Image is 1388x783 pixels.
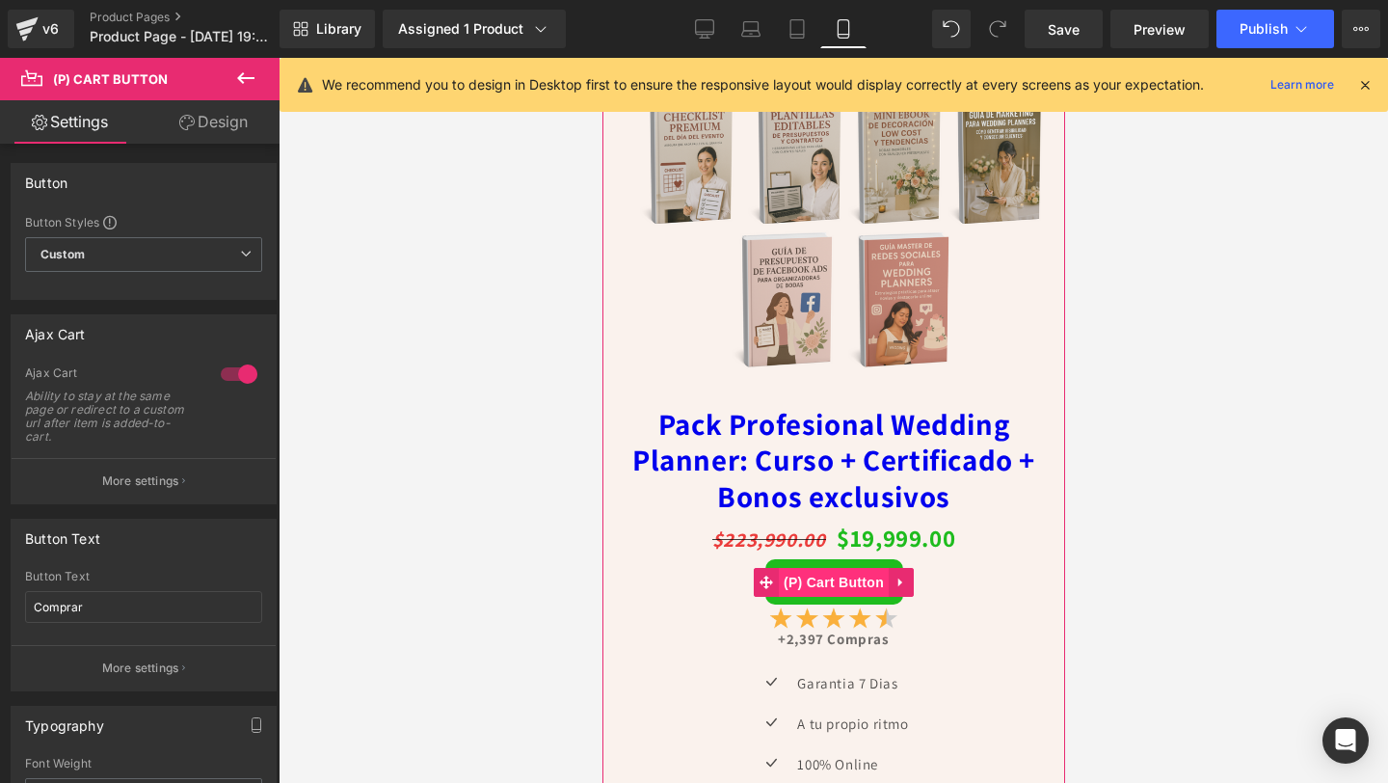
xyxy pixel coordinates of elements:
a: Preview [1110,10,1209,48]
button: Comprar [163,501,301,547]
div: Open Intercom Messenger [1322,717,1369,764]
button: Undo [932,10,971,48]
span: Save [1048,19,1080,40]
p: More settings [102,660,179,677]
a: Pack Profesional Wedding Planner: Curso + Certificado + Bonos exclusivos [10,348,453,456]
div: Button [25,164,67,191]
button: Publish [1216,10,1334,48]
div: v6 [39,16,63,41]
p: More settings [102,472,179,490]
a: New Library [280,10,375,48]
span: Product Page - [DATE] 19:07:10 [90,29,275,44]
b: Custom [40,247,85,263]
span: $19,999.00 [234,458,353,501]
span: Preview [1134,19,1186,40]
div: Button Text [25,520,100,547]
span: Library [316,20,361,38]
a: Tablet [774,10,820,48]
div: Assigned 1 Product [398,19,550,39]
button: More settings [12,645,276,690]
span: (P) Cart Button [53,71,168,87]
a: Mobile [820,10,867,48]
p: 100% Online [195,693,306,719]
button: Redo [978,10,1017,48]
a: Design [144,100,283,144]
p: We recommend you to design in Desktop first to ensure the responsive layout would display correct... [322,74,1204,95]
button: More [1342,10,1380,48]
a: Laptop [728,10,774,48]
p: +2,397 Compras [10,568,453,594]
p: Garantia 7 Dias [195,612,306,638]
div: Typography [25,707,104,734]
div: Ability to stay at the same page or redirect to a custom url after item is added-to-cart. [25,390,199,444]
div: Ajax Cart [25,365,201,386]
div: Font Weight [25,757,262,770]
a: Expand / Collapse [286,510,311,539]
a: Product Pages [90,10,311,25]
a: Desktop [681,10,728,48]
span: $223,990.00 [110,469,224,495]
div: Button Text [25,570,262,583]
div: Button Styles [25,214,262,229]
button: More settings [12,458,276,503]
span: Publish [1240,21,1288,37]
p: A tu propio ritmo [195,653,306,679]
a: v6 [8,10,74,48]
span: (P) Cart Button [176,510,286,539]
div: Ajax Cart [25,315,86,342]
a: Learn more [1263,73,1342,96]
